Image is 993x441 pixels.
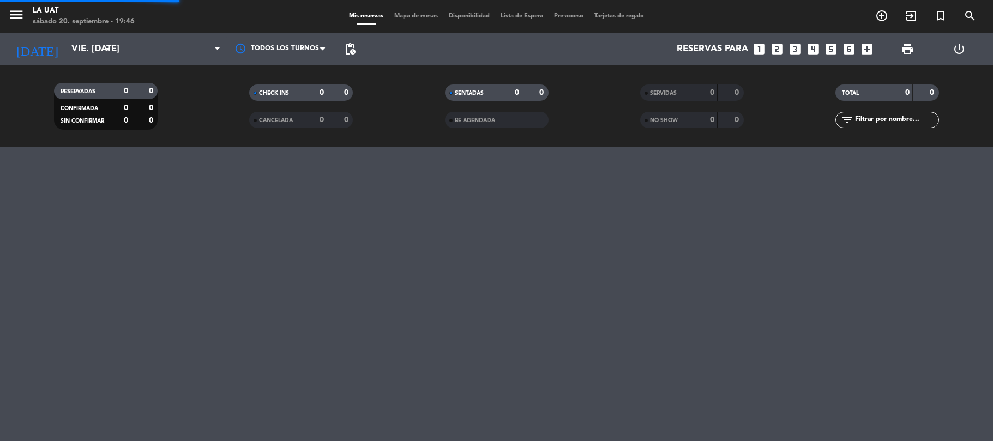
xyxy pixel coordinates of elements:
strong: 0 [930,89,936,96]
i: add_box [860,42,874,56]
i: looks_5 [824,42,838,56]
span: NO SHOW [650,118,678,123]
span: CANCELADA [259,118,293,123]
span: CHECK INS [259,90,289,96]
div: sábado 20. septiembre - 19:46 [33,16,135,27]
i: power_settings_new [953,43,966,56]
span: SERVIDAS [650,90,677,96]
strong: 0 [905,89,910,96]
strong: 0 [539,89,546,96]
strong: 0 [344,116,351,124]
span: Disponibilidad [443,13,495,19]
div: La Uat [33,5,135,16]
span: CONFIRMADA [61,106,98,111]
div: LOG OUT [933,33,985,65]
strong: 0 [149,104,155,112]
strong: 0 [710,89,714,96]
i: filter_list [841,113,854,126]
span: Pre-acceso [549,13,589,19]
span: Reservas para [677,44,748,55]
strong: 0 [124,104,128,112]
i: turned_in_not [934,9,947,22]
i: looks_two [770,42,784,56]
strong: 0 [710,116,714,124]
span: SIN CONFIRMAR [61,118,104,124]
i: arrow_drop_down [101,43,115,56]
i: search [964,9,977,22]
i: add_circle_outline [875,9,888,22]
span: pending_actions [344,43,357,56]
span: RE AGENDADA [455,118,495,123]
strong: 0 [320,89,324,96]
i: looks_3 [788,42,802,56]
strong: 0 [149,87,155,95]
i: [DATE] [8,37,66,61]
strong: 0 [320,116,324,124]
i: looks_4 [806,42,820,56]
strong: 0 [344,89,351,96]
span: RESERVADAS [61,89,95,94]
span: TOTAL [842,90,859,96]
strong: 0 [735,89,741,96]
strong: 0 [735,116,741,124]
strong: 0 [124,87,128,95]
i: exit_to_app [905,9,918,22]
i: looks_one [752,42,766,56]
span: Lista de Espera [495,13,549,19]
i: looks_6 [842,42,856,56]
strong: 0 [124,117,128,124]
span: Mapa de mesas [389,13,443,19]
span: print [901,43,914,56]
span: Mis reservas [344,13,389,19]
i: menu [8,7,25,23]
span: Tarjetas de regalo [589,13,649,19]
strong: 0 [515,89,519,96]
input: Filtrar por nombre... [854,114,938,126]
strong: 0 [149,117,155,124]
button: menu [8,7,25,27]
span: SENTADAS [455,90,484,96]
